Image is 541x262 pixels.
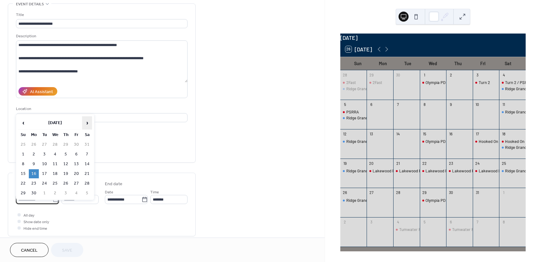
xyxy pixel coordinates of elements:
button: AI Assistant [18,87,57,96]
div: 9 [448,102,454,107]
div: Turn 2 [473,80,499,85]
td: 6 [71,150,81,159]
div: Lakewood PD EVOC [452,168,488,174]
div: Olympia PD EVOC [420,80,446,85]
td: 26 [61,179,71,188]
div: Sat [496,57,521,70]
td: 18 [50,169,60,178]
div: 3 [369,219,374,225]
div: Lakewood PD EVOC [446,168,473,174]
span: Time [150,189,159,196]
div: 2Fast [367,80,393,85]
div: 21 [395,160,401,166]
td: 10 [39,160,49,169]
span: › [82,117,92,129]
div: 17 [475,131,480,136]
span: Cancel [21,247,38,254]
td: 24 [39,179,49,188]
div: 2Fast [340,80,367,85]
div: Ridge Grand Prix [346,115,376,121]
div: Thu [446,57,471,70]
div: 26 [342,190,348,195]
th: [DATE] [29,116,81,130]
td: 29 [18,189,28,198]
td: 2 [29,150,39,159]
div: Olympia PD EVOC [420,197,446,203]
div: 15 [422,131,427,136]
td: 1 [39,189,49,198]
td: 17 [39,169,49,178]
span: All day [23,212,34,219]
td: 9 [29,160,39,169]
div: 29 [369,72,374,77]
div: 28 [395,190,401,195]
div: [DATE] [340,34,526,42]
td: 25 [18,140,28,149]
div: 2 [448,72,454,77]
div: Tumwater PD EVOC [446,227,473,232]
td: 27 [39,140,49,149]
td: 3 [39,150,49,159]
div: 6 [369,102,374,107]
span: Hide end time [23,225,47,232]
td: 19 [61,169,71,178]
td: 30 [29,189,39,198]
div: Ridge Grand Prix [499,168,526,174]
div: 5 [422,219,427,225]
div: Ridge Grand Prix [340,86,367,92]
div: 30 [448,190,454,195]
div: 5 [342,102,348,107]
div: 22 [422,160,427,166]
td: 31 [82,140,92,149]
div: 4 [501,72,507,77]
div: Lakewood PD EVOC [373,168,408,174]
div: 28 [342,72,348,77]
td: 21 [82,169,92,178]
div: Lakewood PD EVOC [393,168,420,174]
div: Tumwater PD EVOC [399,227,435,232]
td: 22 [18,179,28,188]
div: 31 [475,190,480,195]
div: PSRRA [346,109,359,115]
td: 20 [71,169,81,178]
div: 13 [369,131,374,136]
div: Ridge Grand Prix [340,168,367,174]
div: Olympia PD EVOC [420,139,446,144]
div: 7 [395,102,401,107]
div: End date [105,181,122,187]
a: Cancel [10,243,49,257]
div: Hooked On Driving [505,139,538,144]
div: 1 [422,72,427,77]
div: Lakewood PD EVOC [473,168,499,174]
td: 4 [71,189,81,198]
div: Lakewood PD EVOC [367,168,393,174]
td: 23 [29,179,39,188]
span: Show date only [23,219,49,225]
div: Ridge Grand Prix [346,197,376,203]
td: 3 [61,189,71,198]
div: Lakewood PD EVOC [425,168,461,174]
div: 19 [342,160,348,166]
div: 30 [395,72,401,77]
div: 20 [369,160,374,166]
div: Lakewood PD EVOC [420,168,446,174]
div: AI Assistant [30,89,53,95]
td: 16 [29,169,39,178]
div: 25 [501,160,507,166]
td: 29 [61,140,71,149]
td: 8 [18,160,28,169]
div: Lakewood PD EVOC [399,168,435,174]
span: Event details [16,1,44,8]
div: Ridge Grand Prix [505,86,535,92]
div: 29 [422,190,427,195]
div: Ridge Grand Prix [340,197,367,203]
td: 5 [61,150,71,159]
div: Tumwater PD EVOC [393,227,420,232]
div: 24 [475,160,480,166]
div: 2Fast [346,80,356,85]
td: 25 [50,179,60,188]
div: 6 [448,219,454,225]
td: 28 [82,179,92,188]
td: 13 [71,160,81,169]
div: Tue [395,57,420,70]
